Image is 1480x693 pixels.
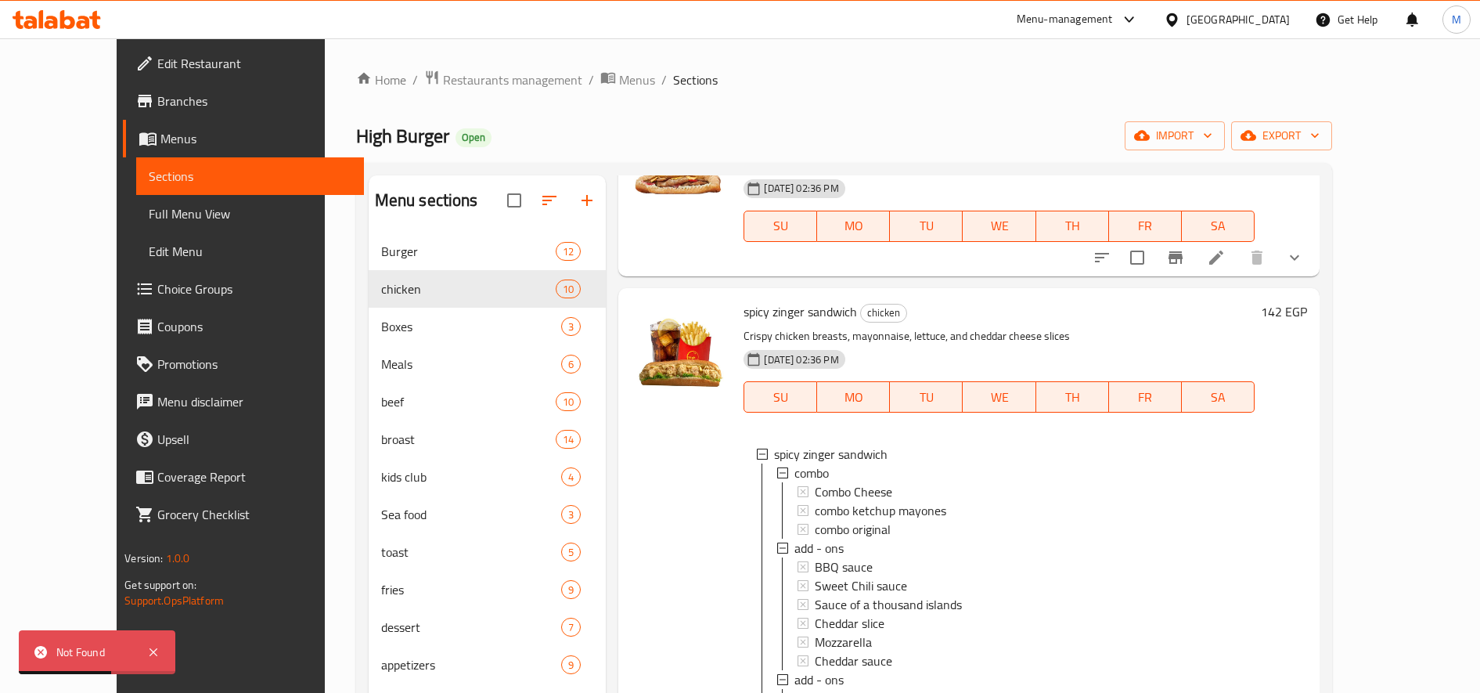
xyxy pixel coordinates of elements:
[815,501,946,520] span: combo ketchup mayones
[815,633,872,651] span: Mozzarella
[369,608,607,646] div: dessert7
[1036,211,1109,242] button: TH
[556,280,581,298] div: items
[1285,248,1304,267] svg: Show Choices
[123,120,364,157] a: Menus
[556,242,581,261] div: items
[124,548,163,568] span: Version:
[443,70,582,89] span: Restaurants management
[123,270,364,308] a: Choice Groups
[381,580,562,599] span: fries
[896,215,956,237] span: TU
[794,539,844,558] span: add - ons
[1207,248,1226,267] a: Edit menu item
[381,242,556,261] span: Burger
[381,317,562,336] span: Boxes
[794,670,844,689] span: add - ons
[136,195,364,233] a: Full Menu View
[157,92,351,110] span: Branches
[356,118,449,153] span: High Burger
[157,467,351,486] span: Coverage Report
[568,182,606,219] button: Add section
[890,381,963,413] button: TU
[562,470,580,485] span: 4
[751,215,811,237] span: SU
[381,543,562,561] span: toast
[744,327,1254,346] p: Crispy chicken breasts, mayonnaise, lettuce, and cheddar cheese slices
[369,308,607,345] div: Boxes3
[556,282,580,297] span: 10
[744,300,857,323] span: spicy zinger sandwich
[123,308,364,345] a: Coupons
[123,82,364,120] a: Branches
[412,70,418,89] li: /
[381,655,562,674] span: appetizers
[136,233,364,270] a: Edit Menu
[369,496,607,533] div: Sea food3
[561,543,581,561] div: items
[381,392,556,411] span: beef
[124,590,224,611] a: Support.OpsPlatform
[815,614,884,633] span: Cheddar slice
[1187,11,1290,28] div: [GEOGRAPHIC_DATA]
[531,182,568,219] span: Sort sections
[556,244,580,259] span: 12
[381,467,562,486] span: kids club
[123,45,364,82] a: Edit Restaurant
[556,432,580,447] span: 14
[815,576,907,595] span: Sweet Chili sauce
[369,383,607,420] div: beef10
[123,420,364,458] a: Upsell
[1115,215,1176,237] span: FR
[751,386,811,409] span: SU
[774,445,888,464] span: spicy zinger sandwich
[381,505,562,524] div: Sea food
[562,357,580,372] span: 6
[561,618,581,637] div: items
[1157,239,1194,276] button: Branch-specific-item
[375,189,478,212] h2: Menu sections
[1115,386,1176,409] span: FR
[815,520,891,539] span: combo original
[963,211,1035,242] button: WE
[631,301,731,401] img: spicy zinger sandwich
[823,215,884,237] span: MO
[157,280,351,298] span: Choice Groups
[157,355,351,374] span: Promotions
[815,482,892,501] span: Combo Cheese
[817,381,890,413] button: MO
[123,345,364,383] a: Promotions
[817,211,890,242] button: MO
[369,458,607,496] div: kids club4
[1238,239,1276,276] button: delete
[369,646,607,684] div: appetizers9
[823,386,884,409] span: MO
[1083,239,1121,276] button: sort-choices
[562,545,580,560] span: 5
[381,280,556,298] span: chicken
[561,505,581,524] div: items
[424,70,582,90] a: Restaurants management
[1452,11,1461,28] span: M
[1109,211,1182,242] button: FR
[369,345,607,383] div: Meals6
[124,575,196,595] span: Get support on:
[556,392,581,411] div: items
[1137,126,1212,146] span: import
[969,215,1029,237] span: WE
[556,430,581,449] div: items
[890,211,963,242] button: TU
[1125,121,1225,150] button: import
[561,655,581,674] div: items
[456,128,492,147] div: Open
[1121,241,1154,274] span: Select to update
[561,317,581,336] div: items
[157,505,351,524] span: Grocery Checklist
[815,651,892,670] span: Cheddar sauce
[562,319,580,334] span: 3
[381,618,562,637] span: dessert
[369,420,607,458] div: broast14
[1182,211,1255,242] button: SA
